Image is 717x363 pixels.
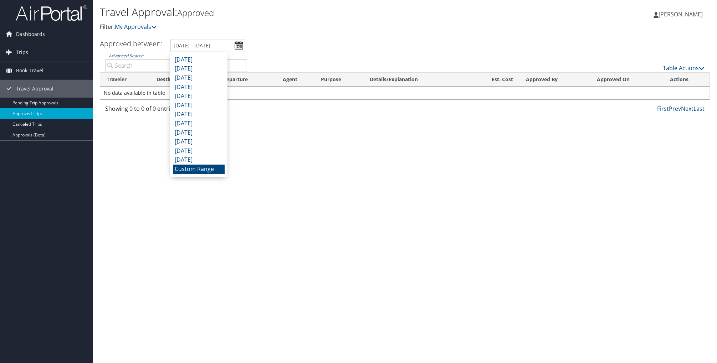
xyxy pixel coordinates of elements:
[173,155,225,165] li: [DATE]
[150,73,216,87] th: Destination: activate to sort column ascending
[170,39,245,52] input: [DATE] - [DATE]
[469,73,519,87] th: Est. Cost: activate to sort column ascending
[173,137,225,146] li: [DATE]
[519,73,590,87] th: Approved By: activate to sort column ascending
[276,73,314,87] th: Agent
[663,64,705,72] a: Table Actions
[105,104,247,116] div: Showing 0 to 0 of 0 entries
[173,64,225,73] li: [DATE]
[100,73,150,87] th: Traveler: activate to sort column ascending
[314,73,363,87] th: Purpose
[657,105,669,113] a: First
[100,39,163,48] h3: Approved between:
[16,43,28,61] span: Trips
[173,110,225,119] li: [DATE]
[100,87,710,99] td: No data available in table
[16,80,53,98] span: Travel Approval
[105,59,247,72] input: Advanced Search
[115,23,157,31] a: My Approvals
[693,105,705,113] a: Last
[100,22,507,32] p: Filter:
[109,53,143,59] a: Advanced Search
[173,55,225,64] li: [DATE]
[664,73,710,87] th: Actions
[681,105,693,113] a: Next
[669,105,681,113] a: Prev
[16,5,87,21] img: airportal-logo.png
[363,73,469,87] th: Details/Explanation
[173,73,225,83] li: [DATE]
[216,73,276,87] th: Departure: activate to sort column ascending
[173,119,225,128] li: [DATE]
[654,4,710,25] a: [PERSON_NAME]
[173,146,225,156] li: [DATE]
[173,83,225,92] li: [DATE]
[173,92,225,101] li: [DATE]
[173,101,225,110] li: [DATE]
[16,25,45,43] span: Dashboards
[16,62,43,79] span: Book Travel
[173,128,225,138] li: [DATE]
[173,165,225,174] li: Custom Range
[177,7,214,19] small: Approved
[659,10,703,18] span: [PERSON_NAME]
[590,73,664,87] th: Approved On: activate to sort column ascending
[100,5,507,20] h1: Travel Approval:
